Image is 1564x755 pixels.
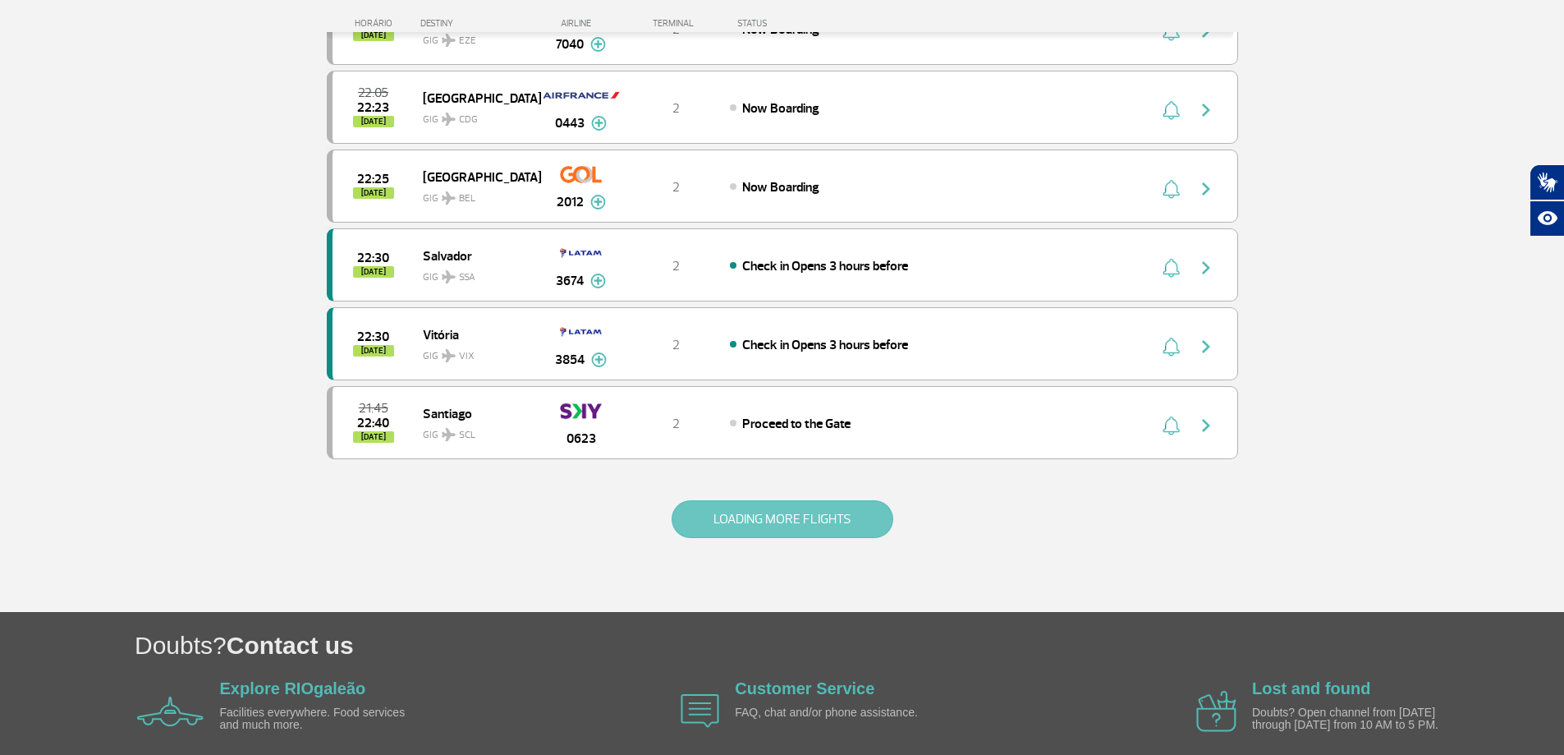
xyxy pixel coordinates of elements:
span: 2025-09-24 22:40:00 [357,417,389,429]
img: destiny_airplane.svg [442,428,456,441]
span: Check in Opens 3 hours before [742,337,908,353]
span: [GEOGRAPHIC_DATA] [423,87,528,108]
span: 3854 [555,350,585,370]
button: Abrir tradutor de língua de sinais. [1530,164,1564,200]
span: 2 [672,179,680,196]
img: seta-direita-painel-voo.svg [1196,337,1216,357]
span: 2 [672,258,680,274]
img: seta-direita-painel-voo.svg [1196,416,1216,435]
span: EZE [459,34,476,48]
span: GIG [423,419,528,443]
span: 2012 [557,192,584,212]
a: Lost and found [1252,679,1370,697]
button: LOADING MORE FLIGHTS [672,500,893,538]
span: 3674 [556,271,584,291]
p: FAQ, chat and/or phone assistance. [735,707,924,719]
span: Vitória [423,324,528,345]
span: GIG [423,340,528,364]
img: destiny_airplane.svg [442,191,456,205]
img: seta-direita-painel-voo.svg [1196,258,1216,278]
div: STATUS [729,18,863,29]
span: Salvador [423,245,528,266]
span: [GEOGRAPHIC_DATA] [423,166,528,187]
img: destiny_airplane.svg [442,113,456,126]
span: 2025-09-24 22:23:00 [357,102,389,113]
img: airplane icon [681,694,719,728]
span: SSA [459,270,475,285]
img: destiny_airplane.svg [442,349,456,362]
span: 7040 [556,35,584,54]
span: 2025-09-24 22:05:00 [358,87,388,99]
span: Proceed to the Gate [742,416,851,432]
span: 2025-09-24 21:45:00 [359,403,388,414]
a: Explore RIOgaleão [220,679,366,697]
span: 2025-09-24 22:30:00 [357,252,389,264]
img: mais-info-painel-voo.svg [591,116,607,131]
span: Now Boarding [742,100,819,117]
span: Now Boarding [742,179,819,196]
img: sino-painel-voo.svg [1163,100,1180,120]
h1: Doubts? [135,628,1564,662]
span: 0443 [555,113,585,133]
span: [DATE] [353,345,394,357]
span: [DATE] [353,431,394,443]
div: AIRLINE [540,18,622,29]
img: airplane icon [137,697,204,726]
span: Santiago [423,403,528,424]
img: seta-direita-painel-voo.svg [1196,179,1216,199]
span: 2 [672,337,680,353]
div: DESTINY [420,18,540,29]
div: TERMINAL [622,18,729,29]
span: 2025-09-24 22:25:00 [357,173,389,185]
span: BEL [459,191,475,206]
span: [DATE] [353,187,394,199]
p: Doubts? Open channel from [DATE] through [DATE] from 10 AM to 5 PM. [1252,707,1441,732]
img: mais-info-painel-voo.svg [591,352,607,367]
a: Customer Service [735,679,874,697]
img: mais-info-painel-voo.svg [590,195,606,209]
span: [DATE] [353,116,394,127]
img: seta-direita-painel-voo.svg [1196,100,1216,120]
img: mais-info-painel-voo.svg [590,37,606,52]
span: VIX [459,349,475,364]
img: sino-painel-voo.svg [1163,337,1180,357]
p: Facilities everywhere. Food services and much more. [220,707,409,732]
div: Plugin de acessibilidade da Hand Talk. [1530,164,1564,237]
img: destiny_airplane.svg [442,270,456,283]
img: mais-info-painel-voo.svg [590,274,606,288]
img: airplane icon [1196,691,1236,732]
span: 0623 [566,429,596,449]
img: destiny_airplane.svg [442,34,456,47]
button: Abrir recursos assistivos. [1530,200,1564,237]
div: HORÁRIO [332,18,421,29]
span: 2 [672,100,680,117]
span: 2025-09-24 22:30:00 [357,331,389,343]
span: GIG [423,261,528,285]
span: 2 [672,416,680,432]
span: GIG [423,104,528,127]
img: sino-painel-voo.svg [1163,416,1180,435]
img: sino-painel-voo.svg [1163,179,1180,199]
span: Contact us [227,632,354,659]
span: [DATE] [353,266,394,278]
span: GIG [423,182,528,206]
span: CDG [459,113,478,127]
span: SCL [459,428,475,443]
img: sino-painel-voo.svg [1163,258,1180,278]
span: Check in Opens 3 hours before [742,258,908,274]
